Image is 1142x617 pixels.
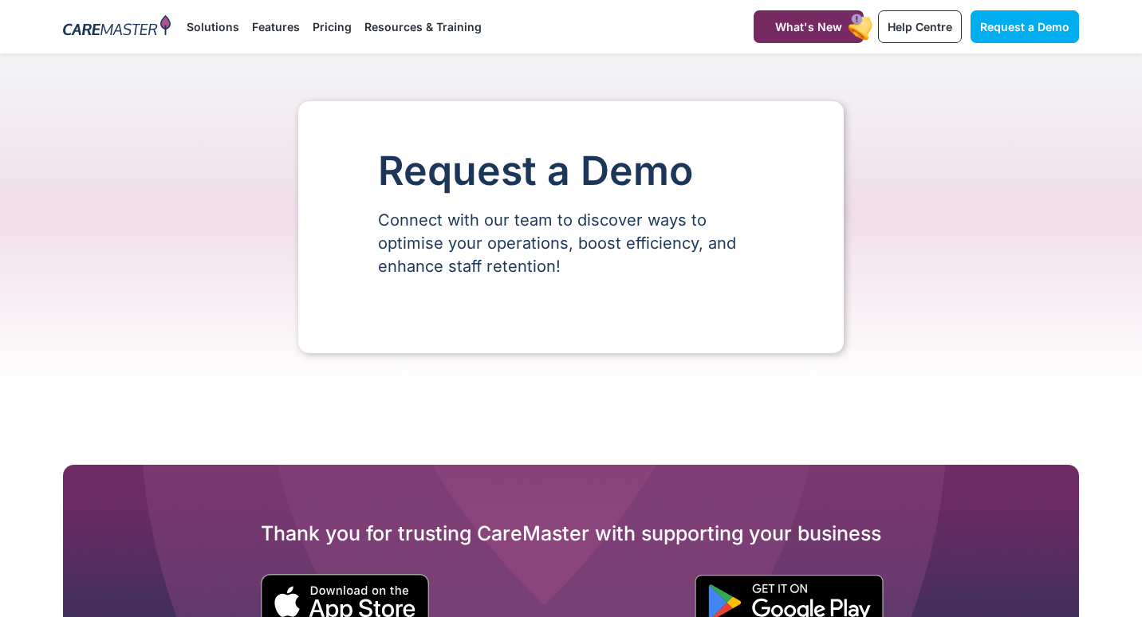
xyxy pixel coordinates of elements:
[775,20,842,33] span: What's New
[63,521,1079,546] h2: Thank you for trusting CareMaster with supporting your business
[888,20,952,33] span: Help Centre
[754,10,864,43] a: What's New
[980,20,1069,33] span: Request a Demo
[971,10,1079,43] a: Request a Demo
[378,149,764,193] h1: Request a Demo
[378,209,764,278] p: Connect with our team to discover ways to optimise your operations, boost efficiency, and enhance...
[63,15,171,39] img: CareMaster Logo
[878,10,962,43] a: Help Centre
